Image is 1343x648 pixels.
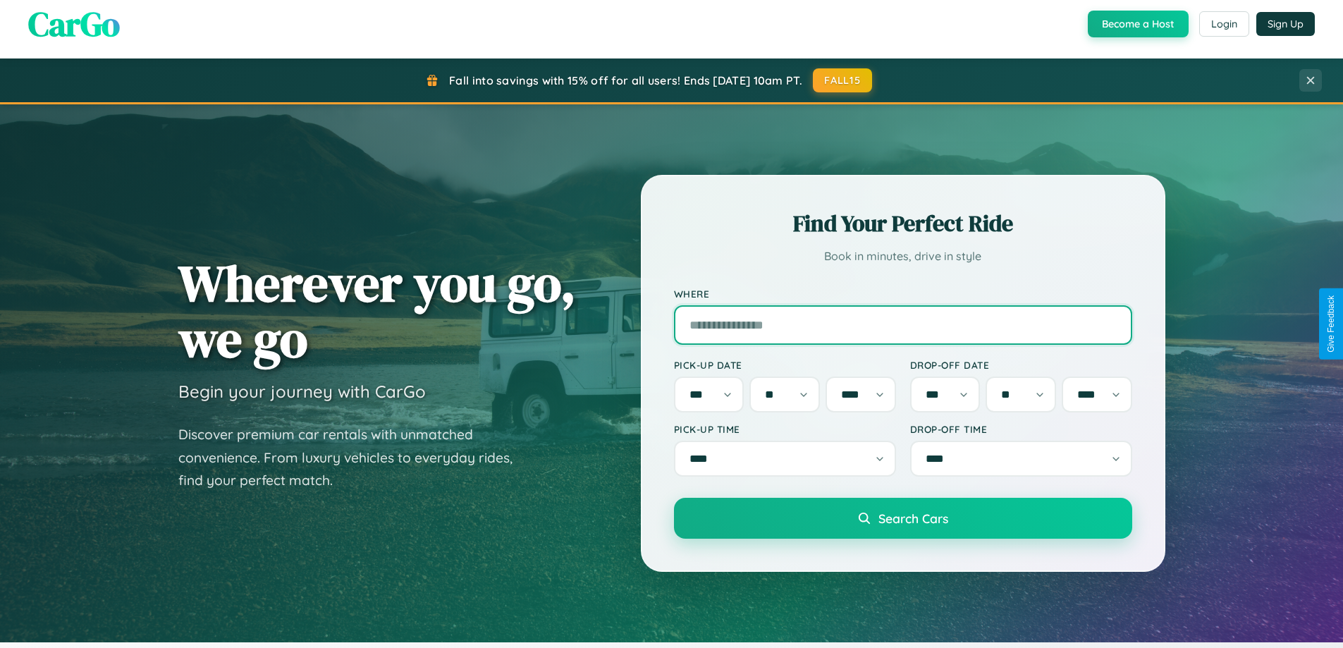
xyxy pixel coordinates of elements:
label: Pick-up Date [674,359,896,371]
button: Login [1199,11,1249,37]
span: CarGo [28,1,120,47]
div: Give Feedback [1326,295,1336,353]
p: Discover premium car rentals with unmatched convenience. From luxury vehicles to everyday rides, ... [178,423,531,492]
button: Sign Up [1256,12,1315,36]
button: FALL15 [813,68,872,92]
label: Drop-off Date [910,359,1132,371]
h3: Begin your journey with CarGo [178,381,426,402]
button: Become a Host [1088,11,1189,37]
h1: Wherever you go, we go [178,255,576,367]
label: Where [674,288,1132,300]
span: Fall into savings with 15% off for all users! Ends [DATE] 10am PT. [449,73,802,87]
span: Search Cars [878,511,948,526]
label: Pick-up Time [674,423,896,435]
button: Search Cars [674,498,1132,539]
h2: Find Your Perfect Ride [674,208,1132,239]
label: Drop-off Time [910,423,1132,435]
p: Book in minutes, drive in style [674,246,1132,267]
